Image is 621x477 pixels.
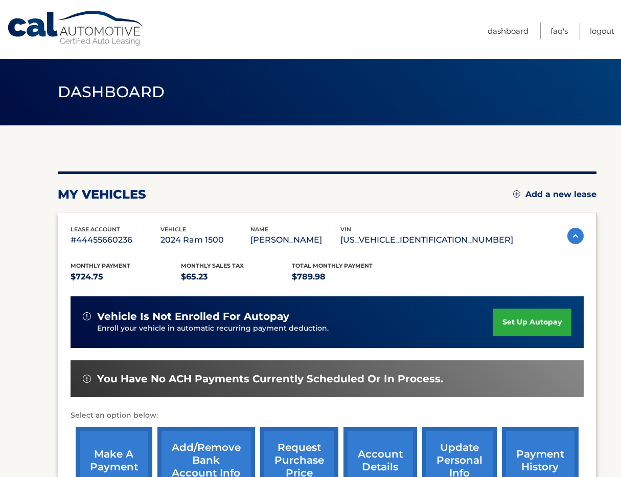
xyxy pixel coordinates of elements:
img: add.svg [513,190,520,198]
span: vin [340,226,351,233]
a: Logout [590,23,614,39]
span: name [250,226,268,233]
span: Monthly Payment [71,262,130,269]
span: vehicle is not enrolled for autopay [97,310,289,323]
img: alert-white.svg [83,375,91,383]
a: FAQ's [550,23,568,39]
h2: my vehicles [58,187,146,202]
p: $65.23 [181,270,292,284]
p: $789.98 [292,270,403,284]
span: You have no ACH payments currently scheduled or in process. [97,373,443,385]
p: Enroll your vehicle in automatic recurring payment deduction. [97,323,494,334]
p: $724.75 [71,270,181,284]
p: [US_VEHICLE_IDENTIFICATION_NUMBER] [340,233,513,247]
span: Monthly sales Tax [181,262,244,269]
span: Total Monthly Payment [292,262,373,269]
span: lease account [71,226,120,233]
a: Add a new lease [513,189,596,200]
a: set up autopay [493,309,571,336]
p: 2024 Ram 1500 [160,233,250,247]
img: accordion-active.svg [567,228,584,244]
img: alert-white.svg [83,312,91,320]
span: Dashboard [58,82,165,101]
p: #44455660236 [71,233,160,247]
p: Select an option below: [71,409,584,422]
a: Cal Automotive [7,10,145,47]
a: Dashboard [488,23,528,39]
span: vehicle [160,226,186,233]
p: [PERSON_NAME] [250,233,340,247]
